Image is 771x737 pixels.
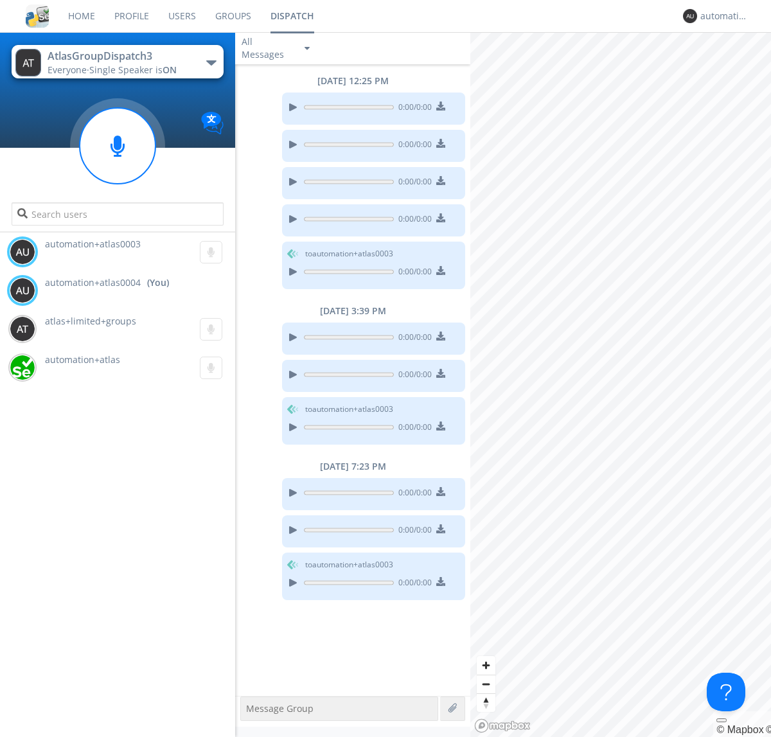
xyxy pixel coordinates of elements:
img: Translation enabled [201,112,224,134]
a: Mapbox [716,724,763,735]
img: download media button [436,524,445,533]
span: 0:00 / 0:00 [394,332,432,346]
span: 0:00 / 0:00 [394,524,432,538]
img: download media button [436,102,445,111]
img: download media button [436,369,445,378]
div: [DATE] 3:39 PM [235,305,470,317]
span: 0:00 / 0:00 [394,139,432,153]
div: [DATE] 7:23 PM [235,460,470,473]
span: 0:00 / 0:00 [394,266,432,280]
button: Zoom in [477,656,495,675]
img: 373638.png [683,9,697,23]
div: automation+atlas0004 [700,10,749,22]
img: download media button [436,213,445,222]
span: to automation+atlas0003 [305,248,393,260]
button: Reset bearing to north [477,693,495,712]
img: 373638.png [10,278,35,303]
img: download media button [436,487,445,496]
span: ON [163,64,177,76]
span: automation+atlas [45,353,120,366]
img: 373638.png [10,239,35,265]
img: caret-down-sm.svg [305,47,310,50]
a: Mapbox logo [474,718,531,733]
span: 0:00 / 0:00 [394,369,432,383]
span: to automation+atlas0003 [305,559,393,571]
span: 0:00 / 0:00 [394,422,432,436]
iframe: Toggle Customer Support [707,673,745,711]
span: 0:00 / 0:00 [394,487,432,501]
img: 373638.png [15,49,41,76]
img: download media button [436,422,445,431]
img: download media button [436,577,445,586]
div: All Messages [242,35,293,61]
input: Search users [12,202,223,226]
img: d2d01cd9b4174d08988066c6d424eccd [10,355,35,380]
img: 373638.png [10,316,35,342]
div: AtlasGroupDispatch3 [48,49,192,64]
button: Zoom out [477,675,495,693]
img: download media button [436,176,445,185]
span: 0:00 / 0:00 [394,102,432,116]
span: automation+atlas0003 [45,238,141,250]
span: Zoom out [477,675,495,693]
img: download media button [436,139,445,148]
button: AtlasGroupDispatch3Everyone·Single Speaker isON [12,45,223,78]
button: Toggle attribution [716,718,727,722]
span: Single Speaker is [89,64,177,76]
img: cddb5a64eb264b2086981ab96f4c1ba7 [26,4,49,28]
span: automation+atlas0004 [45,276,141,289]
span: atlas+limited+groups [45,315,136,327]
div: [DATE] 12:25 PM [235,75,470,87]
span: 0:00 / 0:00 [394,176,432,190]
span: to automation+atlas0003 [305,404,393,415]
div: Everyone · [48,64,192,76]
img: download media button [436,332,445,341]
img: download media button [436,266,445,275]
span: 0:00 / 0:00 [394,213,432,227]
span: 0:00 / 0:00 [394,577,432,591]
div: (You) [147,276,169,289]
